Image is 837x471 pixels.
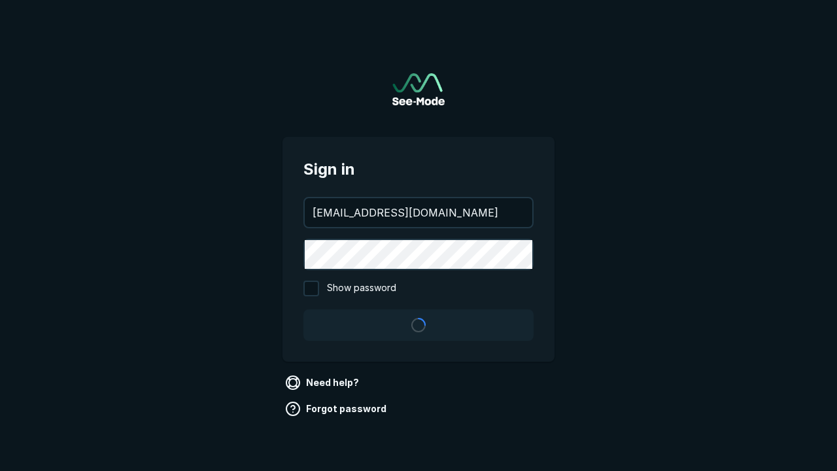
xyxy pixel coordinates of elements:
a: Forgot password [282,398,392,419]
a: Go to sign in [392,73,445,105]
span: Show password [327,281,396,296]
input: your@email.com [305,198,532,227]
img: See-Mode Logo [392,73,445,105]
a: Need help? [282,372,364,393]
span: Sign in [303,158,534,181]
